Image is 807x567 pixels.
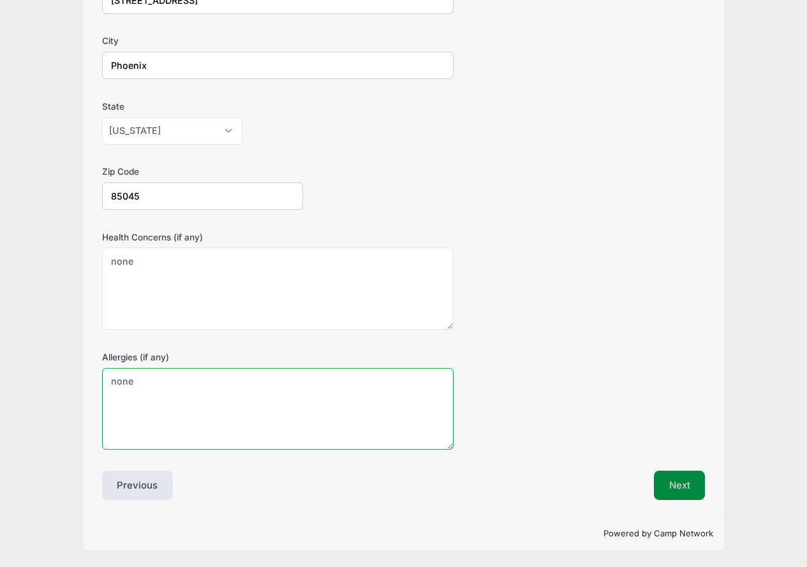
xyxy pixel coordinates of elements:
button: Next [654,471,706,500]
button: Previous [102,471,174,500]
label: Health Concerns (if any) [102,231,303,244]
input: xxxxx [102,182,303,210]
label: Zip Code [102,165,303,178]
p: Powered by Camp Network [94,527,714,540]
label: City [102,34,303,47]
label: State [102,100,303,113]
label: Allergies (if any) [102,351,303,364]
